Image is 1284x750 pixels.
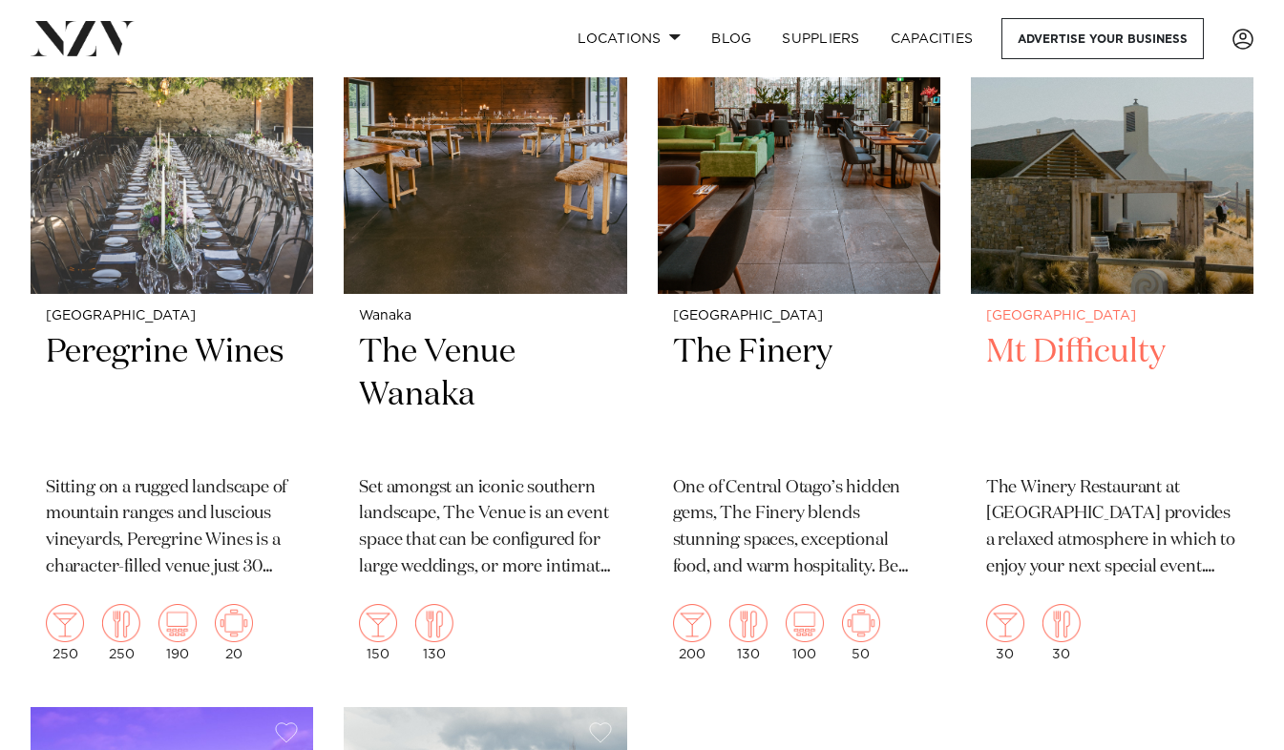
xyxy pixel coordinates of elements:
[696,18,767,59] a: BLOG
[359,475,611,582] p: Set amongst an iconic southern landscape, The Venue is an event space that can be configured for ...
[359,604,397,661] div: 150
[415,604,453,661] div: 130
[673,309,925,323] small: [GEOGRAPHIC_DATA]
[767,18,874,59] a: SUPPLIERS
[415,604,453,642] img: dining.png
[562,18,696,59] a: Locations
[875,18,989,59] a: Capacities
[46,475,298,582] p: Sitting on a rugged landscape of mountain ranges and luscious vineyards, Peregrine Wines is a cha...
[46,604,84,661] div: 250
[102,604,140,661] div: 250
[158,604,197,661] div: 190
[359,309,611,323] small: Wanaka
[842,604,880,661] div: 50
[729,604,768,661] div: 130
[46,331,298,460] h2: Peregrine Wines
[1001,18,1204,59] a: Advertise your business
[673,331,925,460] h2: The Finery
[673,604,711,661] div: 200
[986,331,1238,460] h2: Mt Difficulty
[215,604,253,661] div: 20
[986,309,1238,323] small: [GEOGRAPHIC_DATA]
[359,331,611,460] h2: The Venue Wanaka
[359,604,397,642] img: cocktail.png
[986,604,1024,642] img: cocktail.png
[842,604,880,642] img: meeting.png
[673,604,711,642] img: cocktail.png
[1042,604,1081,642] img: dining.png
[46,604,84,642] img: cocktail.png
[31,21,135,55] img: nzv-logo.png
[46,309,298,323] small: [GEOGRAPHIC_DATA]
[1042,604,1081,661] div: 30
[102,604,140,642] img: dining.png
[673,475,925,582] p: One of Central Otago’s hidden gems, The Finery blends stunning spaces, exceptional food, and warm...
[786,604,824,642] img: theatre.png
[986,604,1024,661] div: 30
[215,604,253,642] img: meeting.png
[986,475,1238,582] p: The Winery Restaurant at [GEOGRAPHIC_DATA] provides a relaxed atmosphere in which to enjoy your n...
[158,604,197,642] img: theatre.png
[786,604,824,661] div: 100
[729,604,768,642] img: dining.png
